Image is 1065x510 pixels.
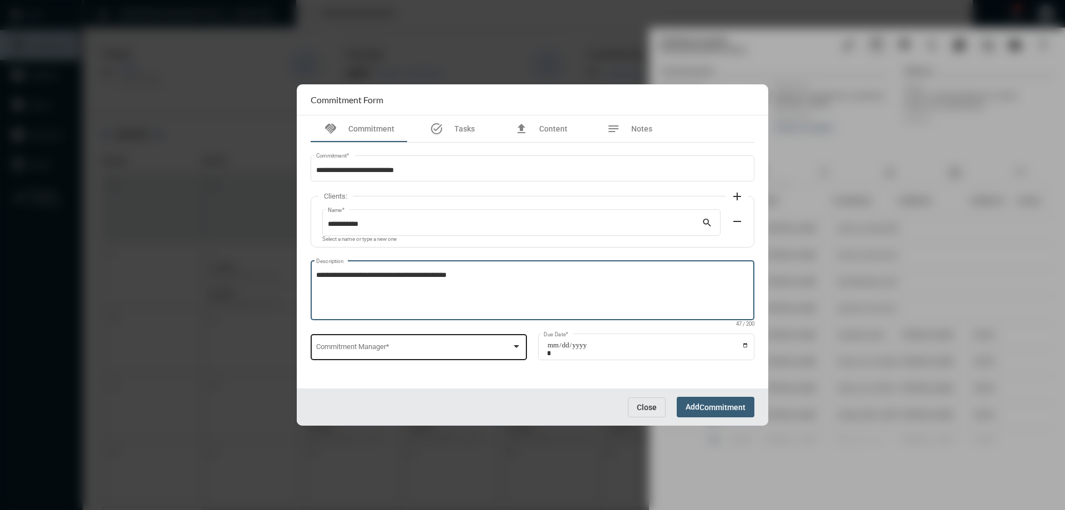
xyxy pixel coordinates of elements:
mat-icon: add [731,190,744,203]
span: Content [539,124,567,133]
mat-icon: notes [607,122,620,135]
span: Commitment [699,403,745,412]
span: Notes [631,124,652,133]
button: Close [628,397,666,417]
span: Tasks [454,124,475,133]
label: Clients: [318,192,353,200]
mat-icon: remove [731,215,744,228]
mat-icon: handshake [324,122,337,135]
span: Close [637,403,657,412]
mat-icon: search [702,217,715,230]
h2: Commitment Form [311,94,383,105]
mat-hint: Select a name or type a new one [322,236,397,243]
span: Add [686,402,745,411]
mat-icon: task_alt [430,122,443,135]
button: AddCommitment [677,397,754,417]
mat-hint: 47 / 200 [736,321,754,327]
mat-icon: file_upload [515,122,528,135]
span: Commitment [348,124,394,133]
